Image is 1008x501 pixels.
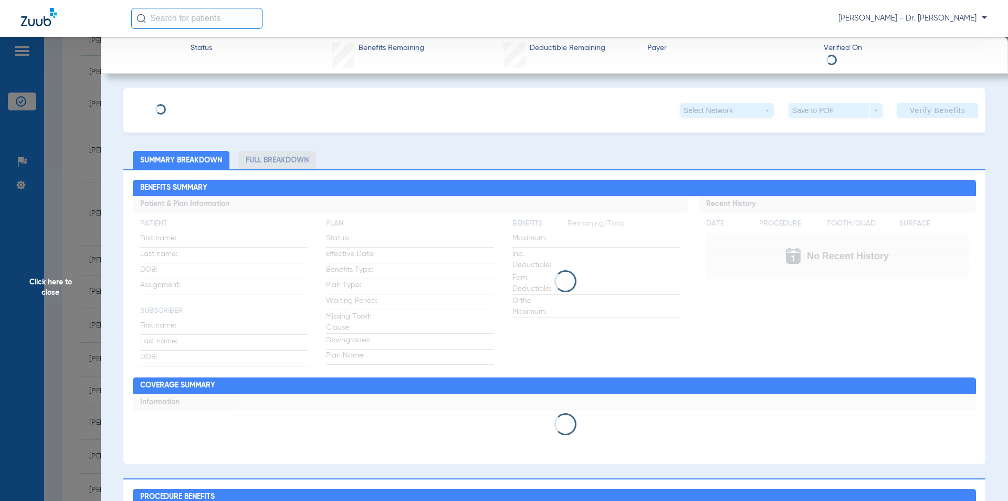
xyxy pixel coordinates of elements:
img: Search Icon [136,14,146,23]
span: Deductible Remaining [530,43,605,54]
li: Summary Breakdown [133,151,229,169]
h2: Coverage Summary [133,377,976,394]
span: Verified On [824,43,991,54]
li: Full Breakdown [238,151,316,169]
span: Benefits Remaining [359,43,424,54]
span: [PERSON_NAME] - Dr. [PERSON_NAME] [838,13,987,24]
input: Search for patients [131,8,262,29]
h2: Benefits Summary [133,180,976,197]
img: Zuub Logo [21,8,57,26]
span: Payer [647,43,815,54]
span: Status [191,43,212,54]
